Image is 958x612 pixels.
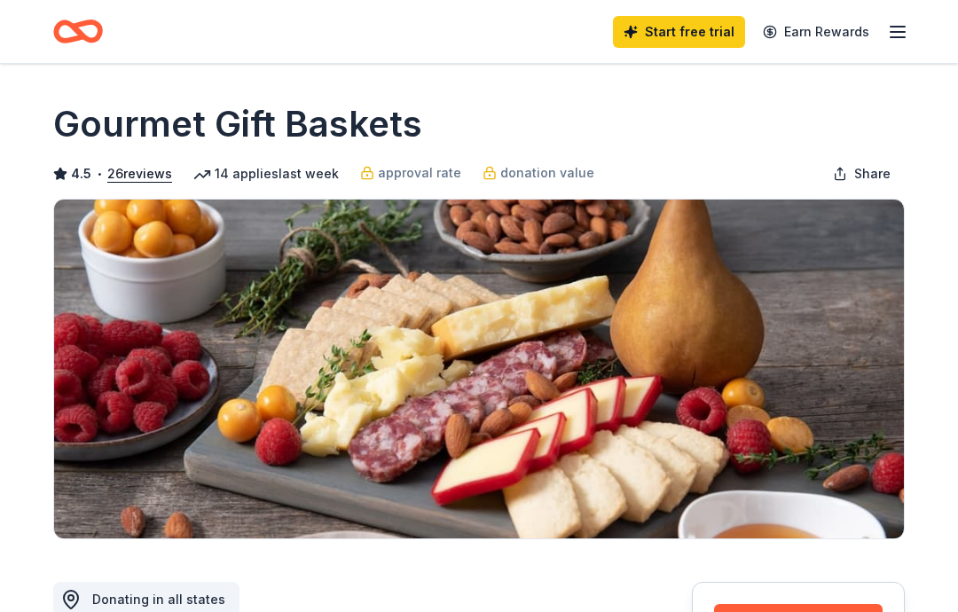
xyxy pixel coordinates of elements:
[378,162,461,184] span: approval rate
[613,16,745,48] a: Start free trial
[360,162,461,184] a: approval rate
[54,200,904,538] img: Image for Gourmet Gift Baskets
[193,163,339,184] div: 14 applies last week
[752,16,880,48] a: Earn Rewards
[92,592,225,607] span: Donating in all states
[97,167,103,181] span: •
[854,163,891,184] span: Share
[53,99,422,149] h1: Gourmet Gift Baskets
[107,163,172,184] button: 26reviews
[53,11,103,52] a: Home
[483,162,594,184] a: donation value
[71,163,91,184] span: 4.5
[500,162,594,184] span: donation value
[819,156,905,192] button: Share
